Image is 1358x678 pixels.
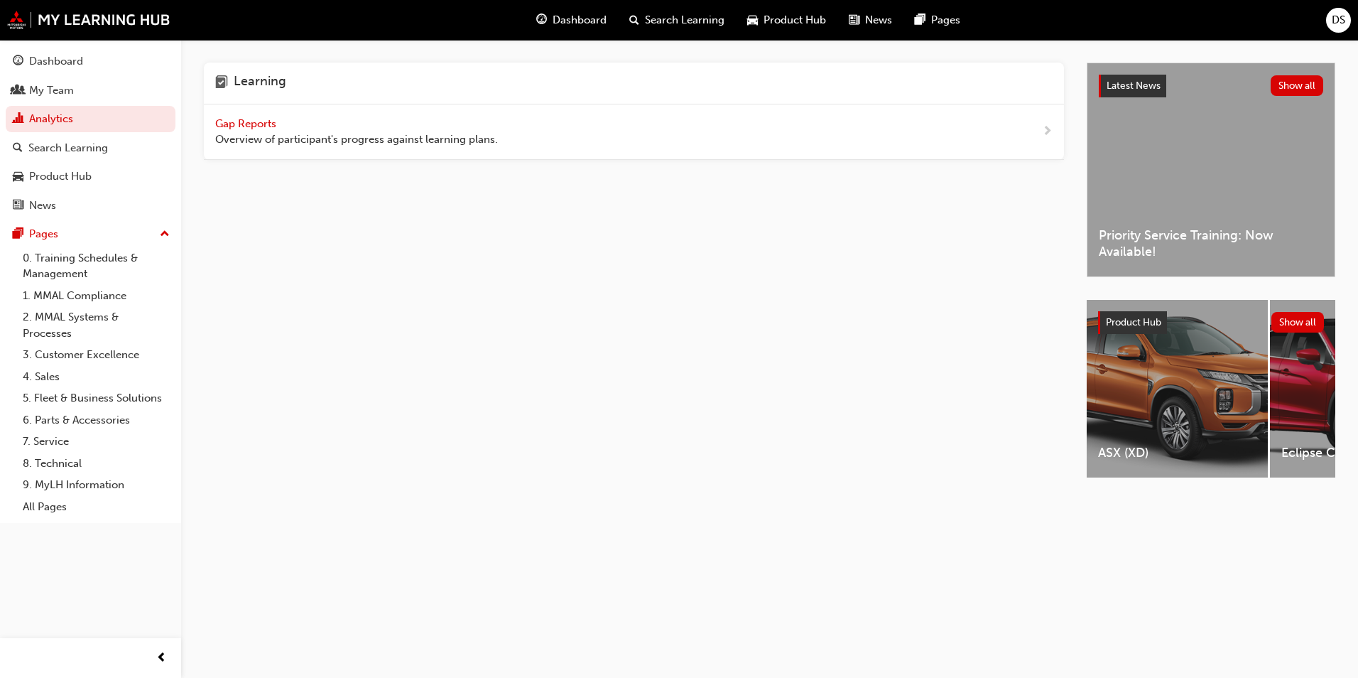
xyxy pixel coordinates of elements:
a: Analytics [6,106,175,132]
span: car-icon [747,11,758,29]
button: Show all [1271,75,1324,96]
span: learning-icon [215,74,228,92]
span: Search Learning [645,12,724,28]
span: next-icon [1042,123,1053,141]
a: 8. Technical [17,453,175,475]
a: Latest NewsShow all [1099,75,1323,97]
a: 1. MMAL Compliance [17,285,175,307]
button: Pages [6,221,175,247]
button: DashboardMy TeamAnalyticsSearch LearningProduct HubNews [6,45,175,221]
a: Dashboard [6,48,175,75]
a: Latest NewsShow allPriority Service Training: Now Available! [1087,63,1335,277]
a: Product HubShow all [1098,311,1324,334]
span: up-icon [160,225,170,244]
a: 0. Training Schedules & Management [17,247,175,285]
a: Product Hub [6,163,175,190]
span: Pages [931,12,960,28]
a: car-iconProduct Hub [736,6,837,35]
span: chart-icon [13,113,23,126]
a: All Pages [17,496,175,518]
span: Latest News [1107,80,1161,92]
a: news-iconNews [837,6,903,35]
img: mmal [7,11,170,29]
button: Show all [1271,312,1325,333]
span: guage-icon [536,11,547,29]
h4: Learning [234,74,286,92]
span: Gap Reports [215,117,279,130]
div: Dashboard [29,53,83,70]
a: search-iconSearch Learning [618,6,736,35]
a: 4. Sales [17,366,175,388]
a: Gap Reports Overview of participant's progress against learning plans.next-icon [204,104,1064,160]
div: Product Hub [29,168,92,185]
a: 2. MMAL Systems & Processes [17,306,175,344]
span: Product Hub [1106,316,1161,328]
a: Search Learning [6,135,175,161]
a: My Team [6,77,175,104]
div: Pages [29,226,58,242]
span: News [865,12,892,28]
span: ASX (XD) [1098,445,1256,461]
span: people-icon [13,85,23,97]
span: guage-icon [13,55,23,68]
span: search-icon [13,142,23,155]
a: News [6,193,175,219]
span: Product Hub [764,12,826,28]
span: car-icon [13,171,23,183]
span: search-icon [629,11,639,29]
a: 7. Service [17,431,175,453]
span: news-icon [13,200,23,212]
a: ASX (XD) [1087,300,1268,478]
span: DS [1332,12,1345,28]
div: My Team [29,82,74,99]
a: 9. MyLH Information [17,474,175,496]
a: 3. Customer Excellence [17,344,175,366]
a: 6. Parts & Accessories [17,409,175,431]
span: Dashboard [553,12,607,28]
span: news-icon [849,11,859,29]
span: Overview of participant's progress against learning plans. [215,131,498,148]
span: prev-icon [156,650,167,667]
div: Search Learning [28,140,108,156]
a: pages-iconPages [903,6,972,35]
button: DS [1326,8,1351,33]
a: 5. Fleet & Business Solutions [17,387,175,409]
a: guage-iconDashboard [525,6,618,35]
span: Priority Service Training: Now Available! [1099,227,1323,259]
span: pages-icon [13,228,23,241]
div: News [29,198,56,214]
span: pages-icon [915,11,925,29]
